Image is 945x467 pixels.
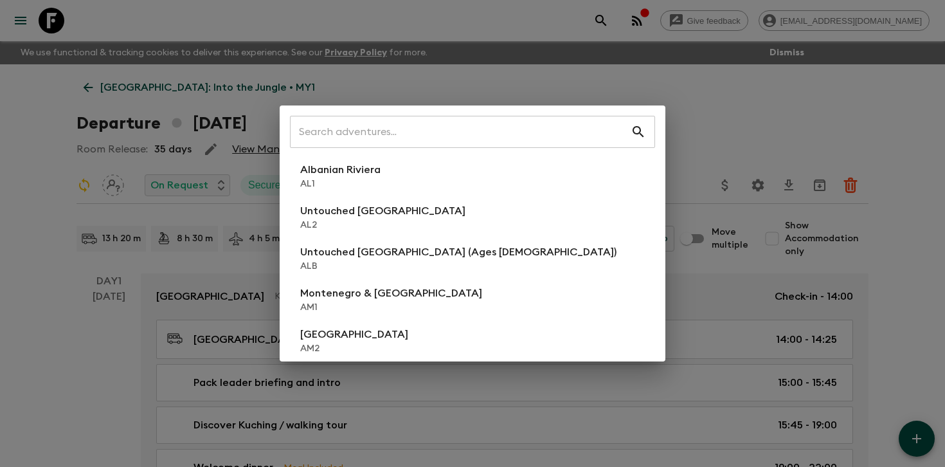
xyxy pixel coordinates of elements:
[300,286,482,301] p: Montenegro & [GEOGRAPHIC_DATA]
[300,342,408,355] p: AM2
[300,178,381,190] p: AL1
[300,219,465,232] p: AL2
[300,301,482,314] p: AM1
[290,114,631,150] input: Search adventures...
[300,203,465,219] p: Untouched [GEOGRAPHIC_DATA]
[300,260,616,273] p: ALB
[300,327,408,342] p: [GEOGRAPHIC_DATA]
[300,162,381,178] p: Albanian Riviera
[300,244,616,260] p: Untouched [GEOGRAPHIC_DATA] (Ages [DEMOGRAPHIC_DATA])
